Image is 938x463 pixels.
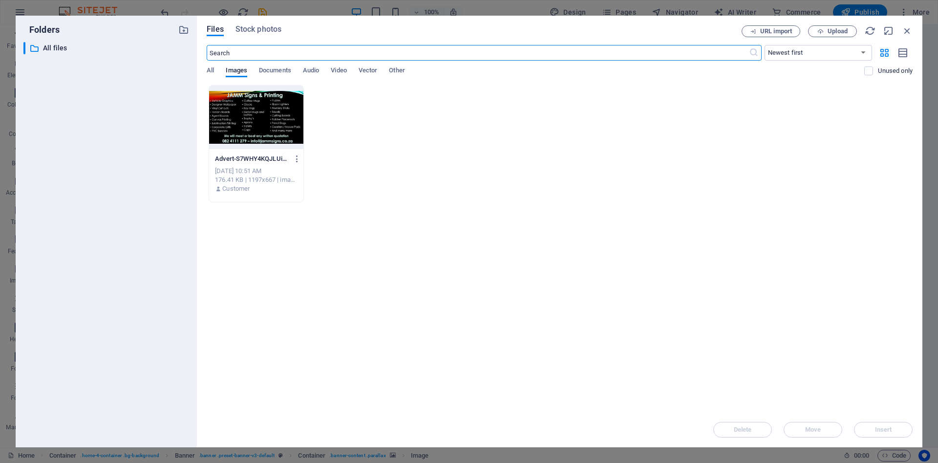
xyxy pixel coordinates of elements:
[215,176,298,184] div: 176.41 KB | 1197x667 | image/jpeg
[389,65,405,78] span: Other
[207,65,214,78] span: All
[215,154,288,163] p: Advert-S7WHY4KQJLUi7GJMS4Gsdw.jpg
[215,167,298,176] div: [DATE] 10:51 AM
[878,66,913,75] p: Displays only files that are not in use on the website. Files added during this session can still...
[226,65,247,78] span: Images
[760,28,792,34] span: URL import
[303,65,319,78] span: Audio
[235,23,281,35] span: Stock photos
[259,65,291,78] span: Documents
[808,25,857,37] button: Upload
[222,184,250,193] p: Customer
[178,24,189,35] i: Create new folder
[207,23,224,35] span: Files
[331,65,346,78] span: Video
[883,25,894,36] i: Minimize
[828,28,848,34] span: Upload
[207,45,748,61] input: Search
[359,65,378,78] span: Vector
[23,23,60,36] p: Folders
[742,25,800,37] button: URL import
[902,25,913,36] i: Close
[43,43,171,54] p: All files
[23,42,25,54] div: ​
[865,25,875,36] i: Reload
